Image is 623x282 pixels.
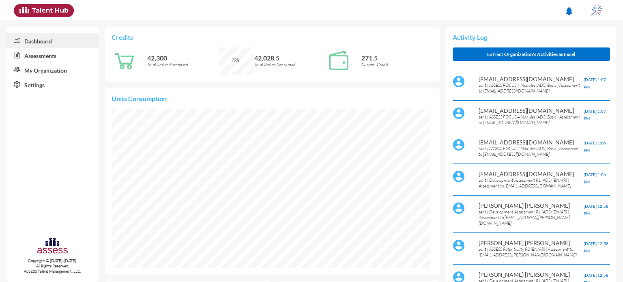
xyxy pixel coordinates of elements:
p: sent ( ASSESS FOCUS 4 Modules (ADS) Basic ) Assessment to [EMAIL_ADDRESS][DOMAIN_NAME] [479,114,584,125]
p: [PERSON_NAME] [PERSON_NAME] [479,271,584,278]
img: assesscompany-logo.png [37,237,69,256]
img: default%20profile%20image.svg [453,107,465,119]
a: Assessments [6,48,99,62]
p: Total Unites Consumed [254,62,326,67]
a: Settings [6,77,99,92]
span: [DATE] 1:07 PM [584,77,606,89]
p: sent ( Development Assessment R1 (ADS) (EN/AR) ) Assessment to [EMAIL_ADDRESS][DOMAIN_NAME] [479,177,584,189]
a: My Organization [6,62,99,77]
p: [EMAIL_ADDRESS][DOMAIN_NAME] [479,170,584,177]
p: 42,300 [147,54,219,62]
p: Total Unites Purchased [147,62,219,67]
p: 271.5 [361,54,433,62]
p: sent ( Development Assessment R1 (ADS) (EN/AR) ) Assessment to [EMAIL_ADDRESS][PERSON_NAME][DOMAI... [479,209,584,226]
p: 42,028.5 [254,54,326,62]
p: Credits [112,33,433,41]
span: [DATE] 12:58 PM [584,241,608,253]
p: Current Credit [361,62,433,67]
span: [DATE] 1:06 PM [584,172,606,184]
a: Dashboard [6,33,99,48]
p: sent ( ASSESS Potentiality R2 (EN/AR) ) Assessment to [EMAIL_ADDRESS][PERSON_NAME][DOMAIN_NAME] [479,246,584,258]
p: sent ( ASSESS FOCUS 4 Modules (ADS) Basic ) Assessment to [EMAIL_ADDRESS][DOMAIN_NAME] [479,82,584,94]
p: Activity Log [453,33,610,41]
p: Copyright © [DATE]-[DATE]. All Rights Reserved. ASSESS Talent Management, LLC. [6,258,99,274]
p: [EMAIL_ADDRESS][DOMAIN_NAME] [479,75,584,82]
img: default%20profile%20image.svg [453,170,465,183]
span: 99% [231,57,239,63]
p: [EMAIL_ADDRESS][DOMAIN_NAME] [479,139,584,146]
mat-icon: notifications [564,6,574,16]
img: default%20profile%20image.svg [453,75,465,88]
p: Units Consumption [112,95,433,102]
p: [PERSON_NAME] [PERSON_NAME] [479,202,584,209]
span: [DATE] 1:07 PM [584,109,606,121]
p: [EMAIL_ADDRESS][DOMAIN_NAME] [479,107,584,114]
p: sent ( ASSESS FOCUS 4 Modules (ADS) Basic ) Assessment to [EMAIL_ADDRESS][DOMAIN_NAME] [479,146,584,157]
span: [DATE] 12:58 PM [584,204,608,216]
button: Extract Organization's Activities as Excel [453,47,610,61]
p: [PERSON_NAME] [PERSON_NAME] [479,239,584,246]
img: default%20profile%20image.svg [453,239,465,252]
span: [DATE] 1:06 PM [584,140,606,153]
img: default%20profile%20image.svg [453,202,465,214]
img: default%20profile%20image.svg [453,139,465,151]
